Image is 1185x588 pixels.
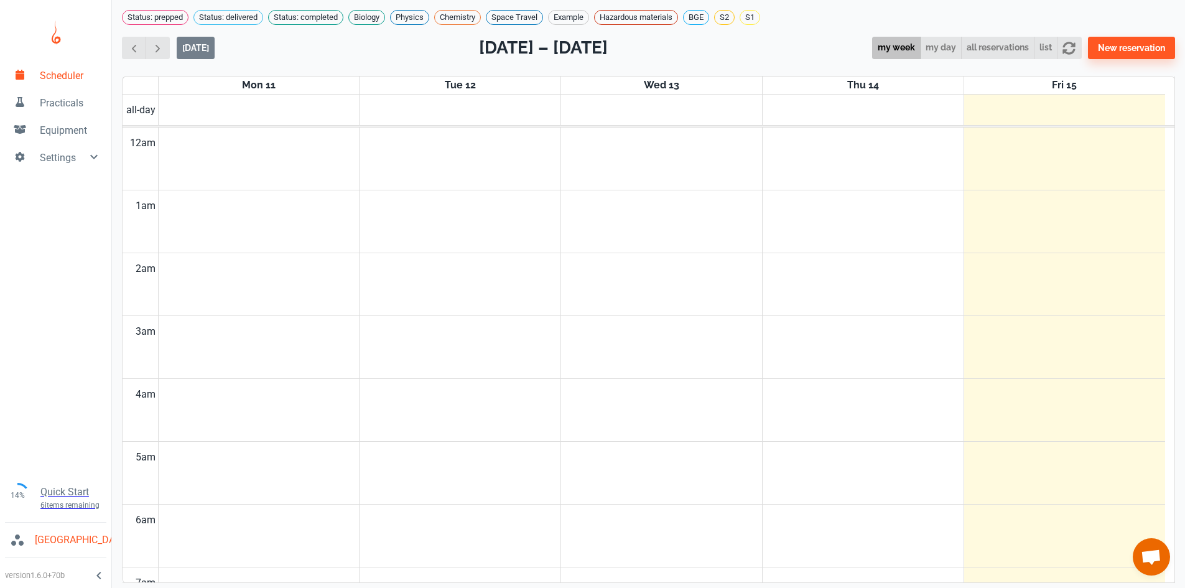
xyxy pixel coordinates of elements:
[239,77,278,94] a: August 11, 2025
[714,10,735,25] div: S2
[122,37,146,60] button: Previous week
[133,316,158,347] div: 3am
[715,11,734,24] span: S2
[133,253,158,284] div: 2am
[845,77,881,94] a: August 14, 2025
[193,10,263,25] div: Status: delivered
[128,128,158,159] div: 12am
[594,10,678,25] div: Hazardous materials
[348,10,385,25] div: Biology
[740,11,760,24] span: S1
[549,11,588,24] span: Example
[269,11,343,24] span: Status: completed
[434,10,481,25] div: Chemistry
[595,11,677,24] span: Hazardous materials
[961,37,1034,60] button: all reservations
[122,10,188,25] div: Status: prepped
[684,11,709,24] span: BGE
[486,11,542,24] span: Space Travel
[641,77,682,94] a: August 13, 2025
[1088,37,1175,59] button: New reservation
[133,190,158,222] div: 1am
[486,10,543,25] div: Space Travel
[1133,538,1170,576] a: Open chat
[435,11,480,24] span: Chemistry
[683,10,709,25] div: BGE
[194,11,263,24] span: Status: delivered
[133,505,158,536] div: 6am
[349,11,384,24] span: Biology
[123,11,188,24] span: Status: prepped
[1049,77,1079,94] a: August 15, 2025
[177,37,215,59] button: [DATE]
[124,103,158,118] span: all-day
[268,10,343,25] div: Status: completed
[442,77,478,94] a: August 12, 2025
[872,37,921,60] button: my week
[390,10,429,25] div: Physics
[1034,37,1057,60] button: list
[146,37,170,60] button: Next week
[920,37,962,60] button: my day
[479,35,608,61] h2: [DATE] – [DATE]
[1057,37,1081,60] button: refresh
[740,10,760,25] div: S1
[133,379,158,410] div: 4am
[548,10,589,25] div: Example
[391,11,429,24] span: Physics
[133,442,158,473] div: 5am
